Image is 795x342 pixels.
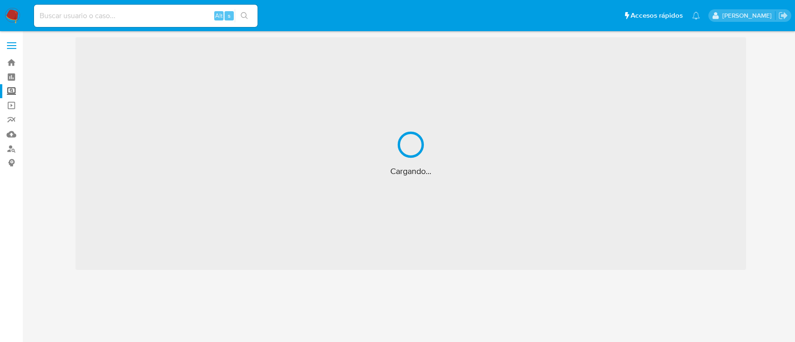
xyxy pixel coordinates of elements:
[215,11,223,20] span: Alt
[778,11,788,20] a: Salir
[722,11,775,20] p: fernando.ftapiamartinez@mercadolibre.com.mx
[390,166,431,177] span: Cargando...
[631,11,683,20] span: Accesos rápidos
[692,12,700,20] a: Notificaciones
[34,10,258,22] input: Buscar usuario o caso...
[228,11,231,20] span: s
[235,9,254,22] button: search-icon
